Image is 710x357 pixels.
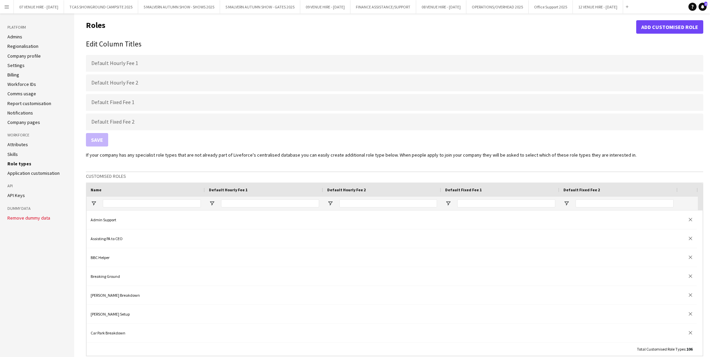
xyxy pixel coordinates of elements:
button: FINANCE ASSISTANCE/SUPPORT [350,0,416,13]
a: Skills [7,151,18,157]
div: Car Park Breakdown [87,324,205,342]
button: Open Filter Menu [91,200,97,206]
span: Name [91,187,101,192]
div: Breaking Ground [87,267,205,286]
a: Settings [7,62,25,68]
span: 2 [704,2,707,6]
button: Open Filter Menu [327,200,333,206]
p: If your company has any specialist role types that are not already part of Liveforce's centralise... [86,152,703,158]
a: Company pages [7,119,40,125]
input: Default Hourly Fee 1 Filter Input [221,199,319,207]
button: 5 MALVERN AUTUMN SHOW - GATES 2025 [220,0,300,13]
div: BBC Helper [87,248,205,267]
h3: Platform [7,24,67,30]
a: Regionalisation [7,43,38,49]
div: Admin Support [87,210,205,229]
button: Open Filter Menu [563,200,569,206]
div: [PERSON_NAME] Breakdown [87,286,205,304]
div: Assisting PA to CEO [87,229,205,248]
button: Open Filter Menu [209,200,215,206]
a: API Keys [7,192,25,198]
span: 106 [686,347,692,352]
span: Total Customised Role Types [637,347,685,352]
input: Name Filter Input [103,199,201,207]
span: Default Fixed Fee 2 [563,187,600,192]
button: TCAS SHOWGROUND CAMPSITE 2025 [64,0,138,13]
span: Default Fixed Fee 1 [445,187,482,192]
a: Notifications [7,110,33,116]
a: Report customisation [7,100,51,106]
h3: Customised roles [86,173,703,179]
a: Attributes [7,141,28,148]
a: Workforce IDs [7,81,36,87]
span: Default Hourly Fee 2 [327,187,366,192]
input: Default Hourly Fee 2 Filter Input [339,199,437,207]
h3: Workforce [7,132,67,138]
button: Open Filter Menu [445,200,451,206]
div: [PERSON_NAME] Setup [87,305,205,323]
button: Office Support 2025 [529,0,573,13]
button: 09 VENUE HIRE - [DATE] [300,0,350,13]
button: 07 VENUE HIRE - [DATE] [14,0,64,13]
input: Default Fixed Fee 2 Filter Input [576,199,674,207]
button: 5 MALVERN AUTUMN SHOW - SHOWS 2025 [138,0,220,13]
a: Company profile [7,53,41,59]
button: 12 VENUE HIRE - [DATE] [573,0,623,13]
button: Add customised role [636,20,703,34]
button: OPERATIONS/OVERHEAD 2025 [466,0,529,13]
a: Admins [7,34,22,40]
h3: Dummy Data [7,205,67,212]
button: Remove dummy data [7,215,50,221]
span: Default Hourly Fee 1 [209,187,247,192]
h3: API [7,183,67,189]
h1: Roles [86,20,636,34]
a: Comms usage [7,91,36,97]
a: 2 [699,3,707,11]
input: Default Fixed Fee 1 Filter Input [457,199,555,207]
div: : [637,343,692,356]
a: Application customisation [7,170,60,176]
a: Billing [7,72,19,78]
a: Role types [7,161,31,167]
h2: Edit Column Titles [86,39,703,50]
button: 08 VENUE HIRE - [DATE] [416,0,466,13]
